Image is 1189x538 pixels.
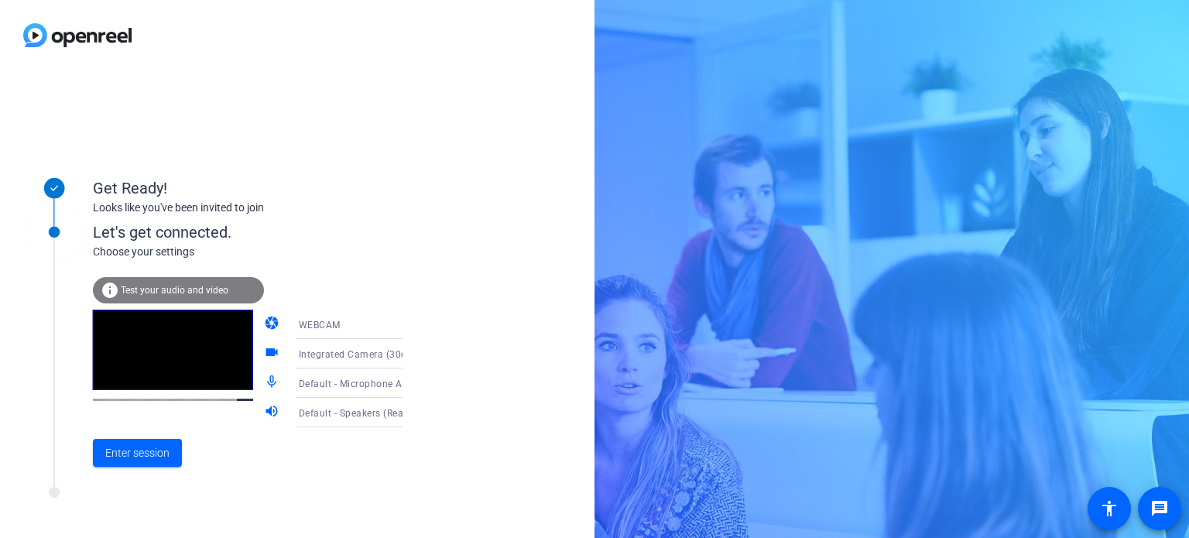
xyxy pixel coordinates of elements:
[105,445,170,461] span: Enter session
[264,315,283,334] mat-icon: camera
[121,285,228,296] span: Test your audio and video
[93,244,434,260] div: Choose your settings
[93,221,434,244] div: Let's get connected.
[264,344,283,363] mat-icon: videocam
[299,348,442,360] span: Integrated Camera (30c9:0030)
[1150,499,1169,518] mat-icon: message
[93,439,182,467] button: Enter session
[1100,499,1119,518] mat-icon: accessibility
[264,403,283,422] mat-icon: volume_up
[299,320,341,331] span: WEBCAM
[93,176,403,200] div: Get Ready!
[264,374,283,392] mat-icon: mic_none
[101,281,119,300] mat-icon: info
[299,406,466,419] span: Default - Speakers (Realtek(R) Audio)
[299,377,505,389] span: Default - Microphone Array (Realtek(R) Audio)
[93,200,403,216] div: Looks like you've been invited to join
